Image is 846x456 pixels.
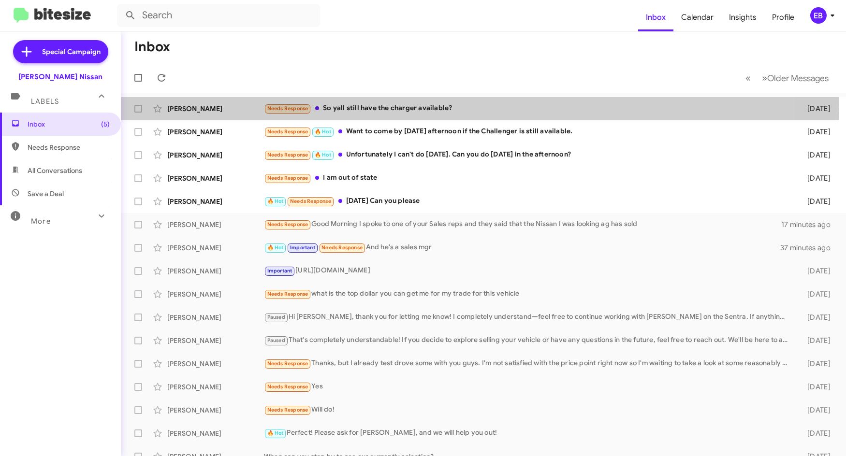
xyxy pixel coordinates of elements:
div: [DATE] [793,382,838,392]
span: 🔥 Hot [267,198,284,204]
span: Needs Response [290,198,331,204]
div: [PERSON_NAME] [167,150,264,160]
div: [DATE] [793,104,838,114]
span: Important [290,244,315,251]
div: 17 minutes ago [781,220,838,229]
div: [DATE] [793,197,838,206]
a: Profile [764,3,802,31]
div: I am out of state [264,172,793,184]
div: [PERSON_NAME] [167,197,264,206]
span: Needs Response [267,407,308,413]
div: [DATE] [793,428,838,438]
div: [PERSON_NAME] [167,127,264,137]
a: Calendar [673,3,721,31]
div: [DATE] [793,313,838,322]
button: Next [756,68,834,88]
div: what is the top dollar you can get me for my trade for this vehicle [264,288,793,299]
div: [PERSON_NAME] [167,220,264,229]
span: Needs Response [267,384,308,390]
span: 🔥 Hot [267,244,284,251]
a: Insights [721,3,764,31]
div: [DATE] [793,266,838,276]
span: Save a Deal [28,189,64,199]
div: [PERSON_NAME] [167,266,264,276]
div: [DATE] [793,405,838,415]
div: [DATE] [793,336,838,345]
a: Special Campaign [13,40,108,63]
div: [PERSON_NAME] [167,313,264,322]
div: [PERSON_NAME] [167,243,264,253]
div: Will do! [264,404,793,415]
span: Inbox [28,119,110,129]
div: [PERSON_NAME] [167,428,264,438]
div: Thanks, but I already test drove some with you guys. I'm not satisfied with the price point right... [264,358,793,369]
div: [PERSON_NAME] [167,382,264,392]
div: [URL][DOMAIN_NAME] [264,265,793,276]
button: Previous [740,68,757,88]
nav: Page navigation example [740,68,834,88]
div: And he's a sales mgr [264,242,780,253]
div: [PERSON_NAME] [167,104,264,114]
button: EB [802,7,835,24]
div: [DATE] [793,150,838,160]
h1: Inbox [134,39,170,55]
div: EB [810,7,827,24]
div: [DATE] [793,289,838,299]
span: « [745,72,751,84]
span: Needs Response [267,221,308,228]
div: [PERSON_NAME] [167,336,264,345]
span: Paused [267,337,285,343]
span: Needs Response [267,152,308,158]
div: [PERSON_NAME] [167,173,264,183]
span: Needs Response [267,128,308,135]
span: » [762,72,767,84]
div: [DATE] [793,127,838,137]
span: 🔥 Hot [315,152,331,158]
span: Paused [267,314,285,320]
div: [PERSON_NAME] [167,405,264,415]
span: 🔥 Hot [267,430,284,436]
div: Unfortunately I can't do [DATE]. Can you do [DATE] in the afternoon? [264,149,793,160]
div: [PERSON_NAME] [167,359,264,369]
div: Yes [264,381,793,392]
span: Special Campaign [42,47,101,57]
span: Needs Response [267,291,308,297]
span: Labels [31,97,59,106]
span: Needs Response [267,360,308,367]
span: Needs Response [267,105,308,112]
div: [DATE] [793,173,838,183]
div: Good Morning I spoke to one of your Sales reps and they said that the Nissan I was looking ag has... [264,219,781,230]
a: Inbox [638,3,673,31]
span: Older Messages [767,73,829,84]
span: Needs Response [267,175,308,181]
div: That's completely understandable! If you decide to explore selling your vehicle or have any quest... [264,335,793,346]
input: Search [117,4,320,27]
div: [DATE] [793,359,838,369]
span: Important [267,268,292,274]
div: [DATE] Can you please [264,196,793,207]
span: Needs Response [321,244,363,251]
div: 37 minutes ago [780,243,838,253]
span: All Conversations [28,166,82,175]
span: More [31,217,51,226]
span: Needs Response [28,142,110,152]
div: [PERSON_NAME] [167,289,264,299]
span: (5) [101,119,110,129]
div: So yall still have the charger available? [264,103,793,114]
div: Hi [PERSON_NAME], thank you for letting me know! I completely understand—feel free to continue wo... [264,312,793,323]
div: Perfect! Please ask for [PERSON_NAME], and we will help you out! [264,427,793,439]
div: Want to come by [DATE] afternoon if the Challenger is still available. [264,126,793,137]
span: 🔥 Hot [315,128,331,135]
div: [PERSON_NAME] Nissan [18,72,102,82]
